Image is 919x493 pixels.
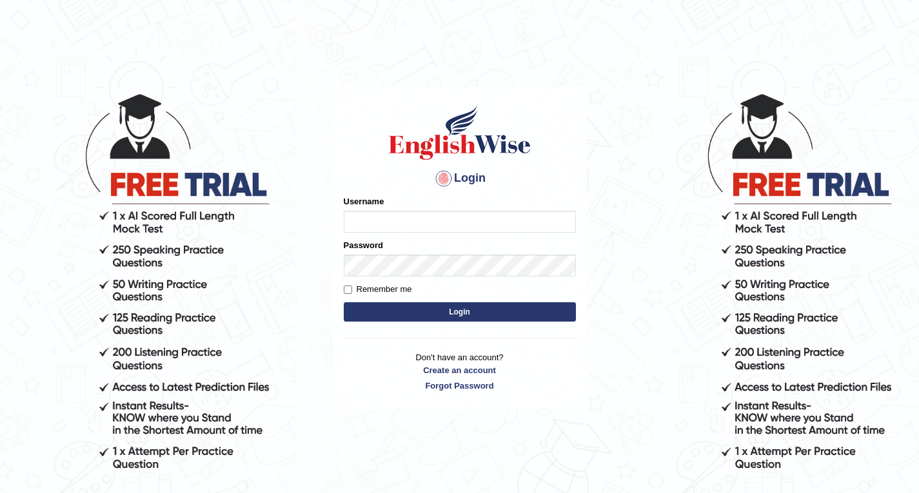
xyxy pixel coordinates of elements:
[344,239,383,251] label: Password
[344,285,352,294] input: Remember me
[344,364,576,376] a: Create an account
[344,195,384,208] label: Username
[344,168,576,189] h4: Login
[344,302,576,322] button: Login
[386,104,533,162] img: Logo of English Wise sign in for intelligent practice with AI
[344,283,412,296] label: Remember me
[344,351,576,391] p: Don't have an account?
[344,380,576,392] a: Forgot Password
